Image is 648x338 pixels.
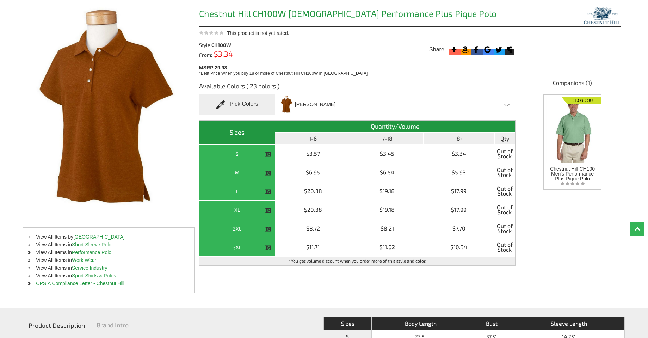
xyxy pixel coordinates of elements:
td: $5.93 [424,163,495,182]
svg: Twitter [494,45,503,54]
th: 18+ [424,133,495,145]
td: $20.38 [275,201,351,219]
th: XL [199,201,275,219]
a: Product Description [23,317,91,334]
span: Chestnut Hill CH100 Men's Performance Plus Pique Polo [550,166,595,182]
img: This item is CLOSEOUT! [265,245,271,251]
td: $17.99 [424,201,495,219]
td: $19.18 [351,182,424,201]
span: CH100W [211,42,231,48]
th: 3XL [199,238,275,257]
h3: Available Colors ( 23 colors ) [199,82,516,94]
img: Chestnut Hill [584,6,621,24]
th: L [199,182,275,201]
td: $10.34 [424,238,495,257]
th: Body Length [371,317,470,330]
div: Style: [199,43,279,48]
svg: Google Bookmark [483,45,492,54]
th: 7-18 [351,133,424,145]
img: This product is not yet rated. [199,30,224,35]
th: S [199,145,275,163]
th: 2XL [199,219,275,238]
svg: More [449,45,459,54]
li: View All Items in [23,256,194,264]
a: CPSIA Compliance Letter - Chestnut Hill [36,281,124,286]
th: 1-6 [275,133,351,145]
div: MSRP 29.98 [199,63,518,76]
span: Out of Stock [496,240,513,254]
th: Quantity/Volume [275,121,515,133]
td: $3.57 [275,145,351,163]
span: Out of Stock [496,165,513,180]
span: *Best Price When you buy 18 or more of Chestnut Hill CH100W in [GEOGRAPHIC_DATA] [199,71,368,76]
th: Sizes [323,317,371,330]
a: Work Wear [72,257,97,263]
img: Closeout [561,95,601,104]
img: This item is CLOSEOUT! [265,151,271,158]
img: This item is CLOSEOUT! [265,207,271,214]
th: Bust [470,317,513,330]
li: View All Items in [23,264,194,272]
td: $20.38 [275,182,351,201]
svg: Myspace [505,45,514,54]
h4: Companions (1) [524,79,621,90]
span: Out of Stock [496,202,513,217]
td: $8.21 [351,219,424,238]
a: [GEOGRAPHIC_DATA] [73,234,125,240]
img: This item is CLOSEOUT! [265,226,271,232]
th: Qty [495,133,515,145]
th: Sleeve Length [513,317,624,330]
span: Out of Stock [496,146,513,161]
td: $17.99 [424,182,495,201]
td: $3.45 [351,145,424,163]
td: $11.71 [275,238,351,257]
td: $6.54 [351,163,424,182]
a: Closeout Chestnut Hill CH100 Men's Performance Plus Pique Polo [546,95,599,181]
td: * You get volume discount when you order more of this style and color. [199,257,515,265]
th: Sizes [199,121,275,145]
li: View All Items in [23,248,194,256]
span: Share: [429,46,446,53]
li: View All Items in [23,272,194,279]
td: $3.34 [424,145,495,163]
span: [PERSON_NAME] [295,98,335,111]
td: $6.95 [275,163,351,182]
span: $3.34 [212,49,233,58]
span: Out of Stock [496,184,513,198]
h1: Chestnut Hill CH100W [DEMOGRAPHIC_DATA] Performance Plus Pique Polo [199,9,516,20]
span: This product is not yet rated. [227,30,289,36]
div: From: [199,51,279,57]
img: listing_empty_star.svg [560,181,585,186]
td: $11.02 [351,238,424,257]
img: This item is CLOSEOUT! [265,170,271,176]
svg: Facebook [471,45,481,54]
a: Brand Intro [91,317,134,333]
img: This item is CLOSEOUT! [265,189,271,195]
td: $19.18 [351,201,424,219]
li: View All Items by [23,233,194,241]
span: Out of Stock [496,221,513,236]
a: Top [630,222,644,236]
li: View All Items in [23,241,194,248]
a: Service Industry [72,265,107,271]
a: Short Sleeve Polo [72,242,111,247]
svg: Amazon [461,45,470,54]
a: Performance Polo [72,250,111,255]
td: $8.72 [275,219,351,238]
img: chestnut-hill_CH100W_paprika-heather.jpg [279,95,294,114]
div: Pick Colors [199,94,275,115]
td: $7.70 [424,219,495,238]
th: M [199,163,275,182]
a: Sport Shirts & Polos [72,273,116,278]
